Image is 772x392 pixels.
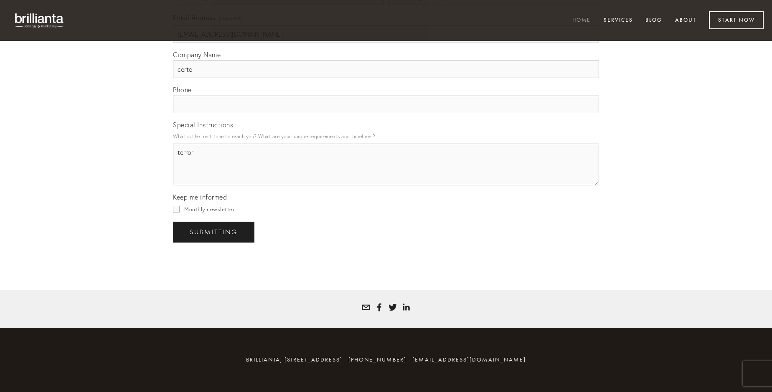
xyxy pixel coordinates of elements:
[173,193,227,201] span: Keep me informed
[670,14,702,28] a: About
[412,356,526,363] a: [EMAIL_ADDRESS][DOMAIN_NAME]
[246,356,343,363] span: brillianta, [STREET_ADDRESS]
[173,222,254,243] button: SubmittingSubmitting
[709,11,764,29] a: Start Now
[8,8,71,33] img: brillianta - research, strategy, marketing
[173,86,192,94] span: Phone
[640,14,668,28] a: Blog
[362,303,370,311] a: tatyana@brillianta.com
[173,206,180,212] input: Monthly newsletter
[348,356,406,363] span: [PHONE_NUMBER]
[184,206,234,212] span: Monthly newsletter
[375,303,383,311] a: Tatyana Bolotnikov White
[567,14,596,28] a: Home
[389,303,397,311] a: Tatyana White
[402,303,410,311] a: Tatyana White
[173,144,599,185] textarea: terror
[173,131,599,142] p: What is the best time to reach you? What are your unique requirements and timelines?
[173,121,233,129] span: Special Instructions
[190,228,238,236] span: Submitting
[173,51,221,59] span: Company Name
[598,14,638,28] a: Services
